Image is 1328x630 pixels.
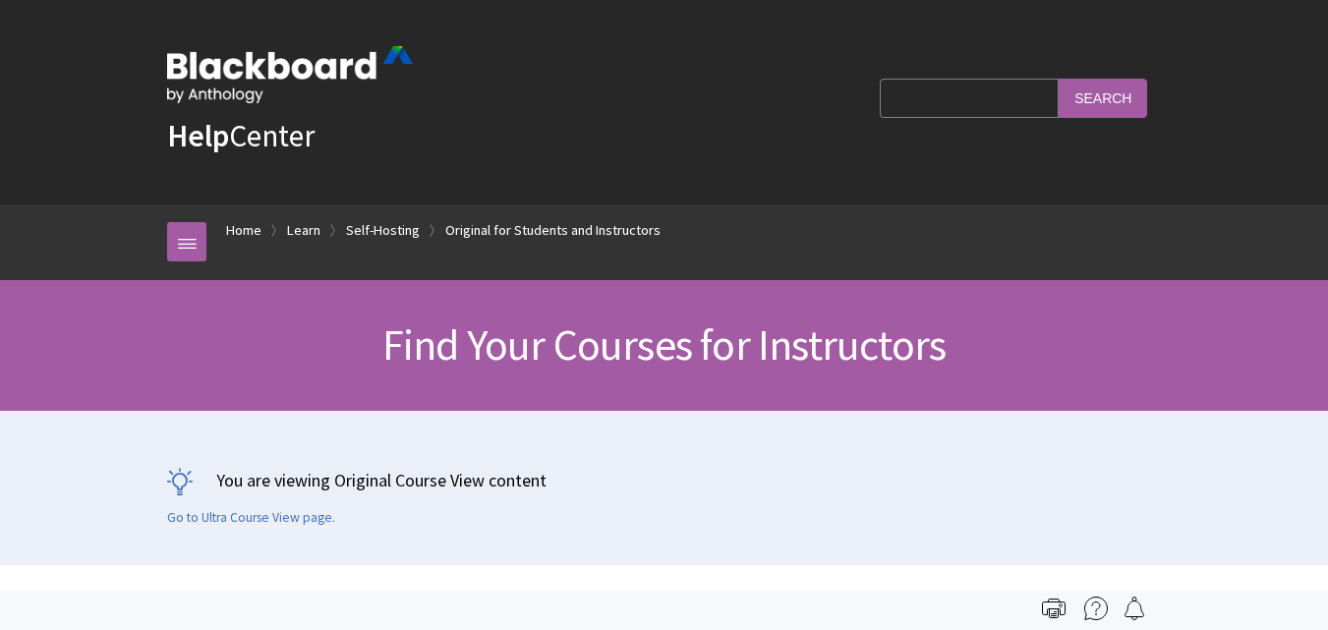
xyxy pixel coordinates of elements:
a: HelpCenter [167,116,315,155]
input: Search [1059,79,1147,117]
a: Home [226,218,261,243]
a: Original for Students and Instructors [445,218,661,243]
strong: Help [167,116,229,155]
img: More help [1084,597,1108,620]
a: Learn [287,218,320,243]
span: Find Your Courses for Instructors [382,317,947,372]
a: Self-Hosting [346,218,420,243]
p: You are viewing Original Course View content [167,468,1161,492]
img: Print [1042,597,1066,620]
img: Blackboard by Anthology [167,46,413,103]
a: Go to Ultra Course View page. [167,509,335,527]
img: Follow this page [1123,597,1146,620]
